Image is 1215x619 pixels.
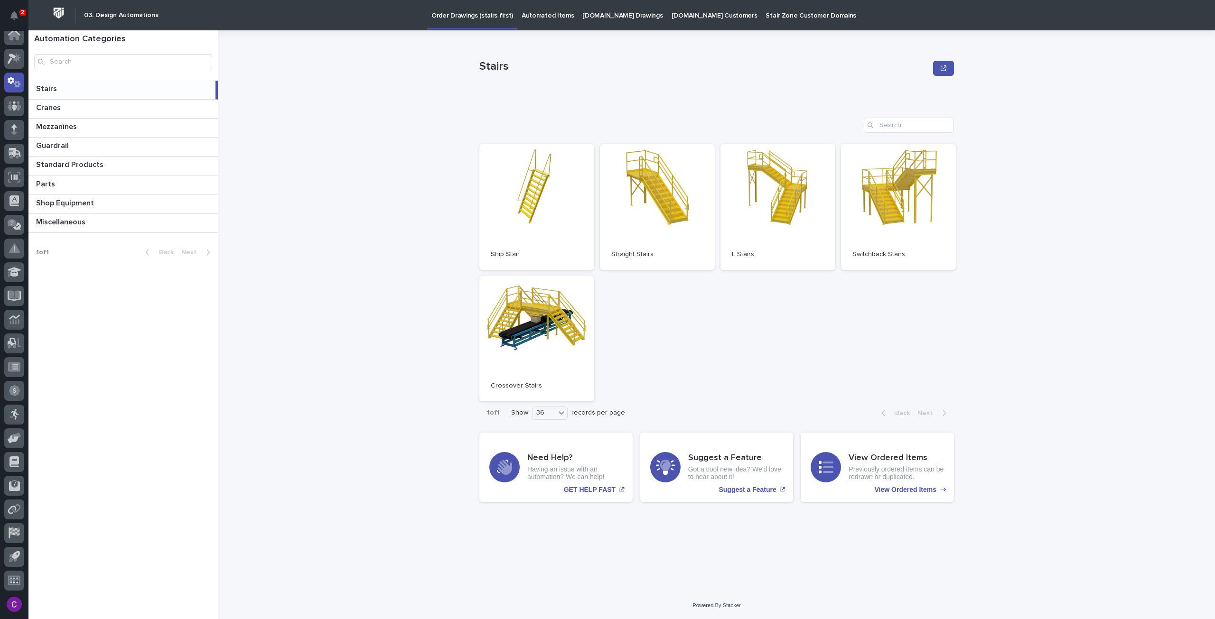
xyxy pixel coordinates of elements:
[611,250,703,259] p: Straight Stairs
[28,138,218,157] a: GuardrailGuardrail
[889,410,910,416] span: Back
[917,410,938,416] span: Next
[491,382,583,390] p: Crossover Stairs
[28,214,218,233] a: MiscellaneousMiscellaneous
[688,453,784,463] h3: Suggest a Feature
[527,465,623,481] p: Having an issue with an automation? We can help!
[28,157,218,176] a: Standard ProductsStandard Products
[34,54,212,69] input: Search
[21,9,24,16] p: 2
[178,248,218,257] button: Next
[841,144,956,270] a: Switchback Stairs
[801,433,954,502] a: View Ordered Items
[479,433,633,502] a: GET HELP FAST
[36,216,87,227] p: Miscellaneous
[28,81,218,100] a: StairsStairs
[36,102,63,112] p: Cranes
[533,408,555,418] div: 36
[719,486,776,494] p: Suggest a Feature
[153,249,174,256] span: Back
[479,401,507,425] p: 1 of 1
[36,178,57,189] p: Parts
[50,4,67,22] img: Workspace Logo
[720,144,835,270] a: L Stairs
[864,118,954,133] input: Search
[36,158,105,169] p: Standard Products
[564,486,616,494] p: GET HELP FAST
[511,409,528,417] p: Show
[28,176,218,195] a: PartsParts
[36,83,59,93] p: Stairs
[852,250,944,259] p: Switchback Stairs
[479,276,594,401] a: Crossover Stairs
[849,465,944,481] p: Previously ordered items can be redrawn or duplicated.
[688,465,784,481] p: Got a cool new idea? We'd love to hear about it!
[527,453,623,463] h3: Need Help?
[36,139,71,150] p: Guardrail
[28,100,218,119] a: CranesCranes
[34,34,212,45] h1: Automation Categories
[875,486,936,494] p: View Ordered Items
[874,409,914,417] button: Back
[28,195,218,214] a: Shop EquipmentShop Equipment
[28,241,56,264] p: 1 of 1
[138,248,178,257] button: Back
[181,249,202,256] span: Next
[479,144,594,270] a: Ship Stair
[491,250,583,259] p: Ship Stair
[4,6,24,26] button: Notifications
[12,11,24,27] div: Notifications2
[849,453,944,463] h3: View Ordered Items
[571,409,625,417] p: records per page
[692,602,740,608] a: Powered By Stacker
[84,11,159,19] h2: 03. Design Automations
[36,197,96,208] p: Shop Equipment
[36,120,79,131] p: Mezzanines
[732,250,824,259] p: L Stairs
[28,119,218,138] a: MezzaninesMezzanines
[479,60,929,74] p: Stairs
[4,594,24,614] button: users-avatar
[600,144,715,270] a: Straight Stairs
[914,409,954,417] button: Next
[640,433,794,502] a: Suggest a Feature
